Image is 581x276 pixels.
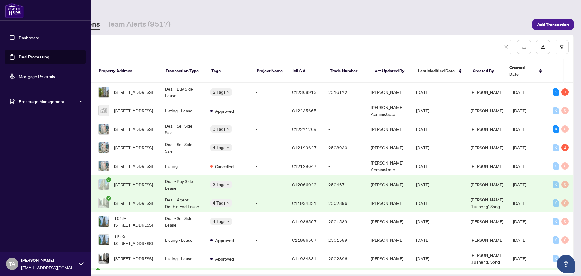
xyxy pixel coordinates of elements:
th: Created By [468,59,504,83]
span: down [227,128,230,131]
span: Approved [215,108,234,114]
span: C12271769 [292,126,317,132]
td: [PERSON_NAME] [366,194,411,212]
span: C11986507 [292,237,317,243]
td: Deal - Sell Side Lease [160,212,205,231]
span: [EMAIL_ADDRESS][DOMAIN_NAME] [21,264,76,271]
td: [PERSON_NAME] [366,83,411,101]
span: Add Transaction [537,20,569,29]
span: C12435665 [292,108,317,113]
button: download [517,40,531,54]
span: [DATE] [416,219,429,224]
span: [PERSON_NAME] [471,182,503,187]
img: thumbnail-img [99,87,109,97]
span: [STREET_ADDRESS] [114,163,153,169]
span: [PERSON_NAME] [471,163,503,169]
span: [DATE] [513,237,526,243]
div: 0 [561,199,569,207]
span: down [227,220,230,223]
span: TA [9,260,15,268]
span: [DATE] [416,145,429,150]
img: thumbnail-img [99,216,109,227]
span: [DATE] [513,108,526,113]
span: [DATE] [416,89,429,95]
td: - [251,212,287,231]
th: MLS # [288,59,325,83]
span: [PERSON_NAME] [471,108,503,113]
img: thumbnail-img [99,235,109,245]
div: 0 [561,162,569,170]
td: [PERSON_NAME] [366,120,411,138]
th: Trade Number [325,59,368,83]
td: [PERSON_NAME] Administrator [366,157,411,175]
td: 2501589 [323,212,366,231]
td: - [251,101,287,120]
img: thumbnail-img [99,124,109,134]
span: C12129647 [292,163,317,169]
td: - [323,101,366,120]
a: Mortgage Referrals [19,74,55,79]
span: [DATE] [416,182,429,187]
td: [PERSON_NAME] [366,175,411,194]
td: - [251,138,287,157]
th: Last Updated By [368,59,413,83]
span: edit [541,45,545,49]
div: 0 [553,218,559,225]
img: thumbnail-img [99,198,109,208]
span: [DATE] [416,256,429,261]
td: 2502896 [323,249,366,268]
td: - [251,194,287,212]
td: [PERSON_NAME] [366,138,411,157]
div: 0 [561,181,569,188]
span: [DATE] [513,145,526,150]
span: [DATE] [416,200,429,206]
td: Listing - Lease [160,249,205,268]
span: [PERSON_NAME] [21,257,76,264]
td: Deal - Buy Side Lease [160,175,205,194]
div: 0 [553,162,559,170]
span: C11934331 [292,256,317,261]
td: Deal - Agent Double End Lease [160,194,205,212]
td: [PERSON_NAME] Administrator [366,101,411,120]
span: [DATE] [513,126,526,132]
button: edit [536,40,550,54]
span: 2 Tags [213,88,225,95]
img: thumbnail-img [99,253,109,264]
td: - [251,249,287,268]
span: [PERSON_NAME] [471,219,503,224]
span: check-circle [106,196,111,201]
td: [PERSON_NAME] [366,249,411,268]
span: down [227,183,230,186]
span: 1619-[STREET_ADDRESS] [114,233,155,247]
span: [STREET_ADDRESS] [114,107,153,114]
span: 1619-[STREET_ADDRESS] [114,215,155,228]
span: C12066043 [292,182,317,187]
th: Created Date [504,59,547,83]
span: [STREET_ADDRESS] [114,181,153,188]
button: Open asap [557,255,575,273]
span: 4 Tags [213,199,225,206]
span: 3 Tags [213,181,225,188]
a: Team Alerts (9517) [107,19,171,30]
div: 0 [553,255,559,262]
div: 0 [553,236,559,244]
span: [DATE] [513,256,526,261]
span: [DATE] [513,182,526,187]
a: Deal Processing [19,54,49,60]
div: 0 [561,125,569,133]
span: [DATE] [416,237,429,243]
span: [PERSON_NAME] [471,89,503,95]
span: C11934331 [292,200,317,206]
td: 2516172 [323,83,366,101]
span: C12368913 [292,89,317,95]
div: 0 [553,144,559,151]
img: thumbnail-img [99,161,109,171]
span: [PERSON_NAME] [471,126,503,132]
div: 1 [561,88,569,96]
span: [STREET_ADDRESS] [114,126,153,132]
div: 0 [561,236,569,244]
span: Last Modified Date [418,68,455,74]
span: [DATE] [513,200,526,206]
td: 2508930 [323,138,366,157]
div: 2 [553,88,559,96]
